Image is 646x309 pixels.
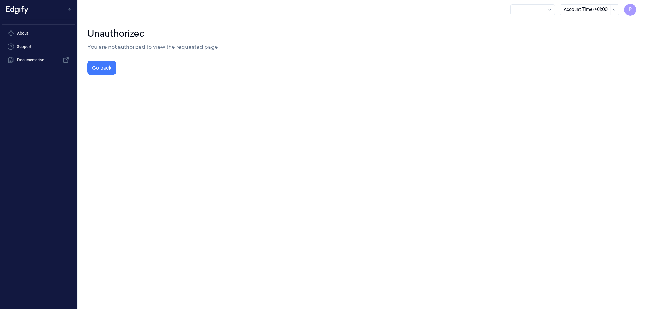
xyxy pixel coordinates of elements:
button: Go back [87,61,116,75]
a: Documentation [2,54,75,66]
button: P [624,4,636,16]
div: Unauthorized [87,27,636,40]
a: Support [2,41,75,53]
button: Toggle Navigation [65,5,75,14]
button: About [2,27,75,39]
div: You are not authorized to view the requested page [87,43,636,51]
